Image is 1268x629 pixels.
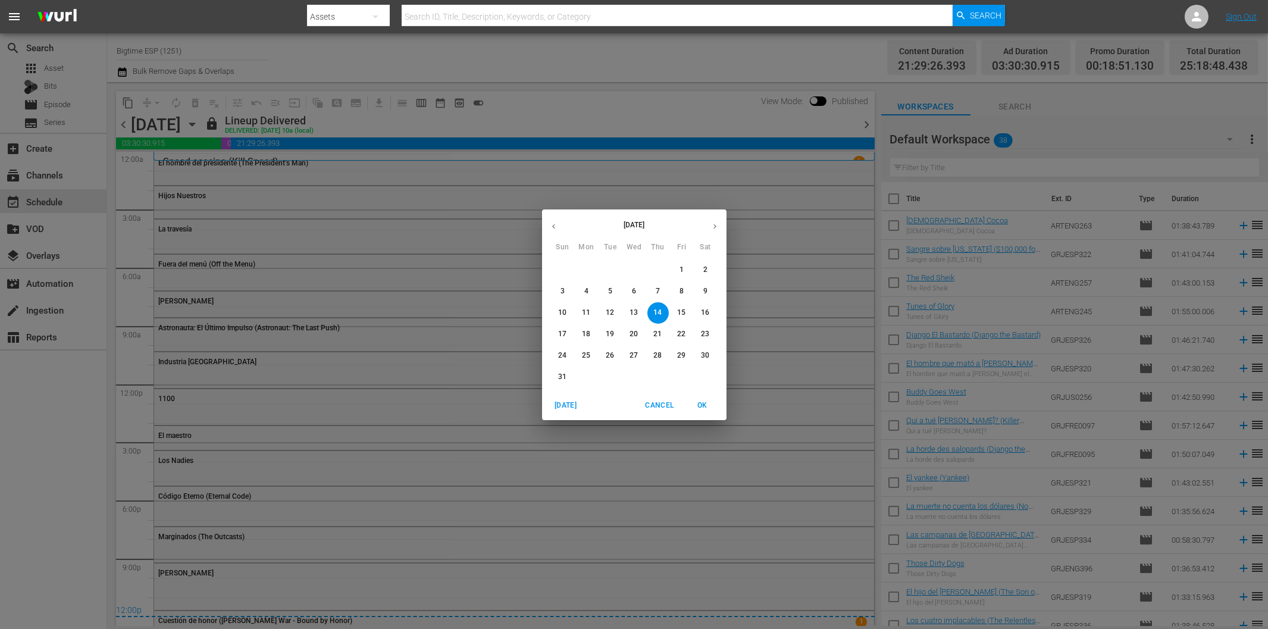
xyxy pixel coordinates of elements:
[688,399,717,412] span: OK
[671,302,693,324] button: 15
[645,399,674,412] span: Cancel
[552,302,574,324] button: 10
[576,242,597,254] span: Mon
[647,281,669,302] button: 7
[600,242,621,254] span: Tue
[695,324,716,345] button: 23
[671,281,693,302] button: 8
[606,308,614,318] p: 12
[671,345,693,367] button: 29
[680,265,684,275] p: 1
[576,324,597,345] button: 18
[701,329,709,339] p: 23
[677,329,685,339] p: 22
[653,308,662,318] p: 14
[647,302,669,324] button: 14
[695,259,716,281] button: 2
[671,324,693,345] button: 22
[600,281,621,302] button: 5
[552,367,574,388] button: 31
[624,324,645,345] button: 20
[547,396,585,415] button: [DATE]
[624,302,645,324] button: 13
[701,308,709,318] p: 16
[677,351,685,361] p: 29
[630,329,638,339] p: 20
[677,308,685,318] p: 15
[561,286,565,296] p: 3
[632,286,636,296] p: 6
[584,286,588,296] p: 4
[600,345,621,367] button: 26
[630,351,638,361] p: 27
[624,345,645,367] button: 27
[653,351,662,361] p: 28
[608,286,612,296] p: 5
[695,242,716,254] span: Sat
[606,329,614,339] p: 19
[684,396,722,415] button: OK
[582,308,590,318] p: 11
[576,281,597,302] button: 4
[624,242,645,254] span: Wed
[558,351,566,361] p: 24
[640,396,678,415] button: Cancel
[703,265,707,275] p: 2
[582,329,590,339] p: 18
[576,345,597,367] button: 25
[701,351,709,361] p: 30
[647,345,669,367] button: 28
[656,286,660,296] p: 7
[552,242,574,254] span: Sun
[552,345,574,367] button: 24
[647,324,669,345] button: 21
[552,281,574,302] button: 3
[576,302,597,324] button: 11
[680,286,684,296] p: 8
[558,329,566,339] p: 17
[552,324,574,345] button: 17
[552,399,580,412] span: [DATE]
[565,220,703,230] p: [DATE]
[671,259,693,281] button: 1
[695,345,716,367] button: 30
[695,302,716,324] button: 16
[630,308,638,318] p: 13
[600,302,621,324] button: 12
[1226,12,1257,21] a: Sign Out
[582,351,590,361] p: 25
[606,351,614,361] p: 26
[29,3,86,31] img: ans4CAIJ8jUAAAAAAAAAAAAAAAAAAAAAAAAgQb4GAAAAAAAAAAAAAAAAAAAAAAAAJMjXAAAAAAAAAAAAAAAAAAAAAAAAgAT5G...
[558,308,566,318] p: 10
[703,286,707,296] p: 9
[558,372,566,382] p: 31
[647,242,669,254] span: Thu
[7,10,21,24] span: menu
[970,5,1001,26] span: Search
[671,242,693,254] span: Fri
[600,324,621,345] button: 19
[695,281,716,302] button: 9
[624,281,645,302] button: 6
[653,329,662,339] p: 21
